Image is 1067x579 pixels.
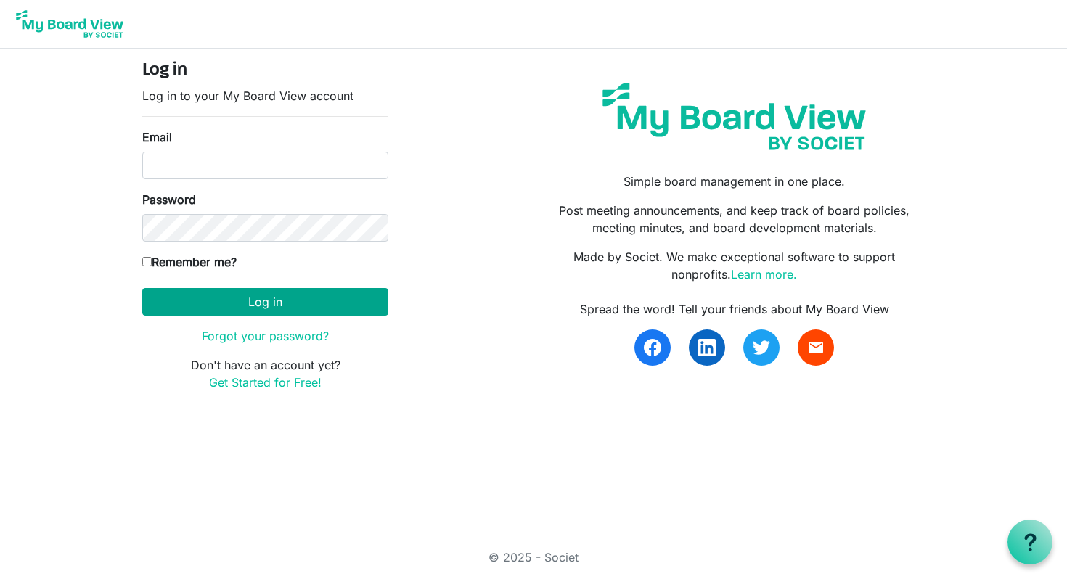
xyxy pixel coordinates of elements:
span: email [807,339,825,356]
a: © 2025 - Societ [488,550,579,564]
img: facebook.svg [644,339,661,356]
a: Get Started for Free! [209,375,322,390]
button: Log in [142,288,388,316]
div: Spread the word! Tell your friends about My Board View [544,300,925,318]
label: Email [142,128,172,146]
p: Log in to your My Board View account [142,87,388,104]
p: Post meeting announcements, and keep track of board policies, meeting minutes, and board developm... [544,202,925,237]
img: my-board-view-societ.svg [592,72,877,161]
img: twitter.svg [753,339,770,356]
img: linkedin.svg [698,339,716,356]
a: Learn more. [731,267,797,282]
p: Simple board management in one place. [544,173,925,190]
a: email [798,329,834,366]
a: Forgot your password? [202,329,329,343]
input: Remember me? [142,257,152,266]
h4: Log in [142,60,388,81]
label: Remember me? [142,253,237,271]
img: My Board View Logo [12,6,128,42]
p: Don't have an account yet? [142,356,388,391]
p: Made by Societ. We make exceptional software to support nonprofits. [544,248,925,283]
label: Password [142,191,196,208]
